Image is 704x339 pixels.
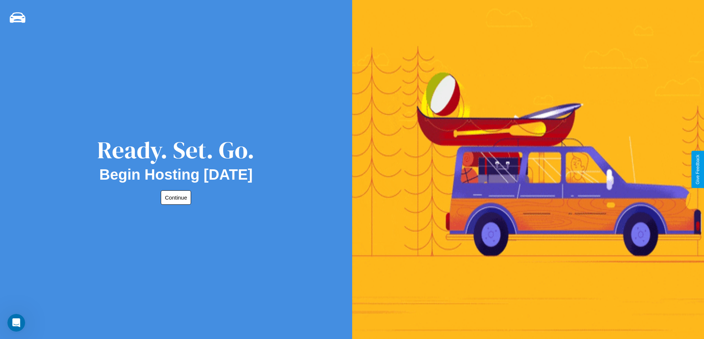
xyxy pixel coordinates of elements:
[7,314,25,332] iframe: Intercom live chat
[695,155,700,184] div: Give Feedback
[99,166,253,183] h2: Begin Hosting [DATE]
[161,190,191,205] button: Continue
[97,134,255,166] div: Ready. Set. Go.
